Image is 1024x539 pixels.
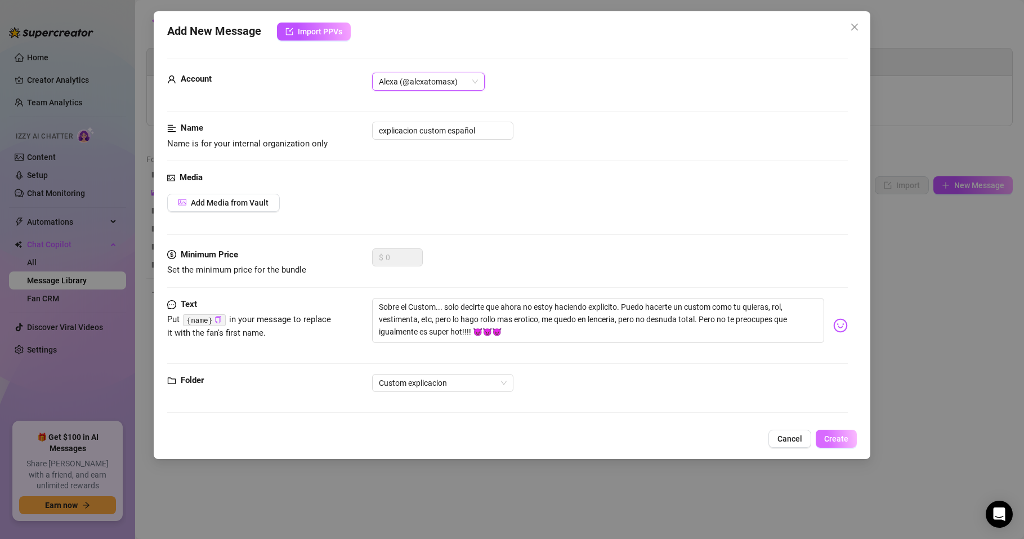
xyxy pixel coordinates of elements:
[277,23,351,41] button: Import PPVs
[768,430,811,448] button: Cancel
[372,122,513,140] input: Enter a name
[191,198,269,207] span: Add Media from Vault
[167,171,175,185] span: picture
[379,73,478,90] span: Alexa (@alexatomasx)
[777,434,802,443] span: Cancel
[167,374,176,387] span: folder
[181,375,204,385] strong: Folder
[214,316,222,323] span: copy
[816,430,857,448] button: Create
[846,18,864,36] button: Close
[298,27,342,36] span: Import PPVs
[167,139,328,149] span: Name is for your internal organization only
[833,318,848,333] img: svg%3e
[372,298,824,343] textarea: Sobre el Custom... solo decirte que ahora no estoy haciendo explicito. Puedo hacerte un custom co...
[285,28,293,35] span: import
[167,314,332,338] span: Put in your message to replace it with the fan's first name.
[824,434,848,443] span: Create
[850,23,859,32] span: close
[181,250,238,260] strong: Minimum Price
[167,298,176,311] span: message
[379,375,507,391] span: Custom explicacion
[846,23,864,32] span: Close
[167,122,176,135] span: align-left
[214,315,222,324] button: Click to Copy
[167,265,306,275] span: Set the minimum price for the bundle
[183,314,225,326] code: {name}
[181,74,212,84] strong: Account
[167,194,280,212] button: Add Media from Vault
[986,501,1013,528] div: Open Intercom Messenger
[181,299,197,309] strong: Text
[167,248,176,262] span: dollar
[178,198,186,206] span: picture
[167,23,261,41] span: Add New Message
[167,73,176,86] span: user
[181,123,203,133] strong: Name
[180,172,203,182] strong: Media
